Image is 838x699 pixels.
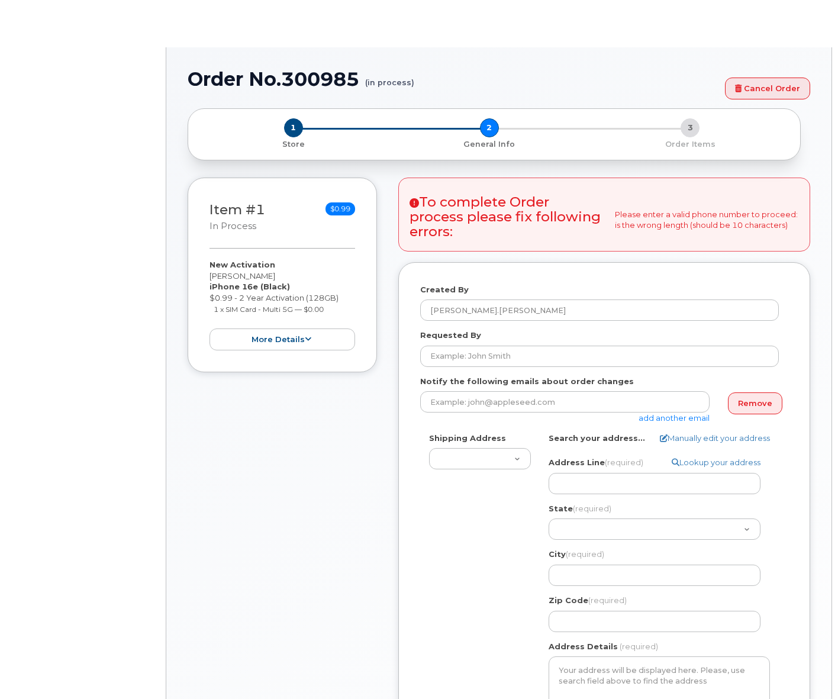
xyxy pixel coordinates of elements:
[410,195,605,240] h3: To complete Order process please fix following errors:
[549,503,611,514] label: State
[198,137,389,150] a: 1 Store
[672,457,760,468] a: Lookup your address
[566,549,604,559] span: (required)
[209,221,256,231] small: in process
[325,202,355,215] span: $0.99
[202,139,384,150] p: Store
[420,330,481,341] label: Requested By
[549,641,618,652] label: Address Details
[420,284,469,295] label: Created By
[429,433,506,444] label: Shipping Address
[420,376,634,387] label: Notify the following emails about order changes
[728,392,782,414] a: Remove
[365,69,414,87] small: (in process)
[398,178,810,252] div: Please enter a valid phone number to proceed: is the wrong length (should be 10 characters)
[549,457,643,468] label: Address Line
[660,433,770,444] a: Manually edit your address
[605,458,643,467] span: (required)
[209,202,265,233] h3: Item #1
[549,549,604,560] label: City
[549,433,645,444] label: Search your address...
[284,118,303,137] span: 1
[420,391,710,413] input: Example: john@appleseed.com
[209,282,290,291] strong: iPhone 16e (Black)
[209,259,355,350] div: [PERSON_NAME] $0.99 - 2 Year Activation (128GB)
[214,305,324,314] small: 1 x SIM Card - Multi 5G — $0.00
[420,346,779,367] input: Example: John Smith
[573,504,611,513] span: (required)
[188,69,719,89] h1: Order No.300985
[725,78,810,99] a: Cancel Order
[549,595,627,606] label: Zip Code
[620,642,658,651] span: (required)
[209,328,355,350] button: more details
[588,595,627,605] span: (required)
[639,413,710,423] a: add another email
[209,260,275,269] strong: New Activation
